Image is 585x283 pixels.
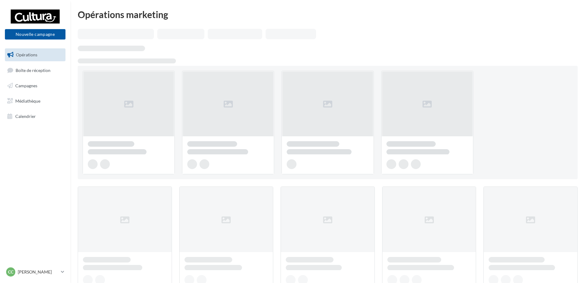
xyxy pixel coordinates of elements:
div: Opérations marketing [78,10,578,19]
a: Médiathèque [4,95,67,108]
a: Calendrier [4,110,67,123]
a: Cc [PERSON_NAME] [5,266,65,278]
p: [PERSON_NAME] [18,269,58,275]
span: Opérations [16,52,37,57]
span: Boîte de réception [16,67,50,73]
button: Nouvelle campagne [5,29,65,40]
span: Médiathèque [15,98,40,104]
span: Calendrier [15,113,36,119]
a: Boîte de réception [4,64,67,77]
span: Campagnes [15,83,37,88]
span: Cc [8,269,13,275]
a: Campagnes [4,79,67,92]
a: Opérations [4,48,67,61]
